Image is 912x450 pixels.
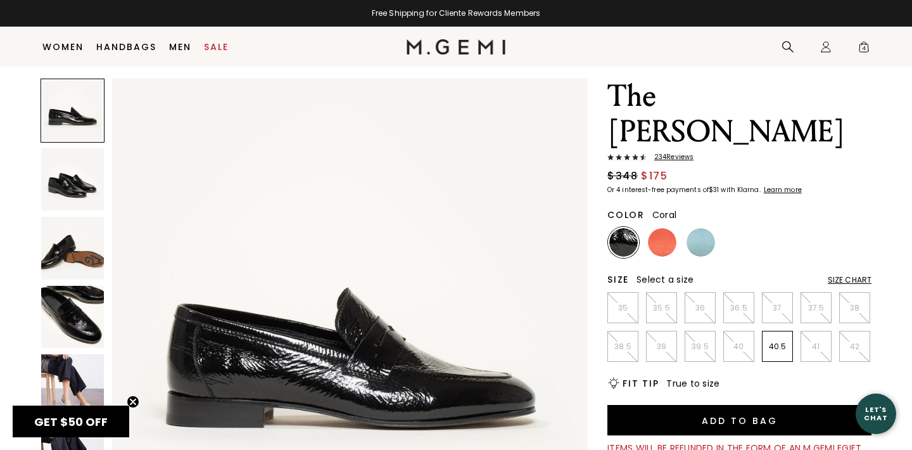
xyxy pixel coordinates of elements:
p: 35 [608,303,638,313]
p: 41 [801,342,831,352]
a: 234Reviews [607,153,871,164]
span: GET $50 OFF [34,414,108,430]
img: M.Gemi [407,39,506,55]
p: 42 [840,342,870,352]
klarna-placement-style-cta: Learn more [764,185,802,195]
p: 39 [647,342,676,352]
h2: Color [607,210,645,220]
img: The Sacca Donna [41,354,104,417]
a: Handbags [96,42,156,52]
a: Sale [204,42,229,52]
span: True to size [666,377,719,390]
div: Let's Chat [856,406,896,421]
div: Size Chart [828,275,871,285]
p: 40 [724,342,754,352]
p: 36 [685,303,715,313]
div: GET $50 OFFClose teaser [13,406,129,437]
p: 39.5 [685,342,715,352]
span: $175 [641,169,668,184]
span: Select a size [636,273,693,286]
button: Close teaser [127,395,139,408]
h2: Size [607,274,629,285]
img: Black [609,228,638,257]
h2: Fit Tip [623,378,659,389]
span: $348 [607,169,638,184]
span: 234 Review s [647,153,693,161]
a: Learn more [763,186,802,194]
img: Capri Blue [687,228,715,257]
klarna-placement-style-body: Or 4 interest-free payments of [607,185,709,195]
p: 35.5 [647,303,676,313]
img: Coral [648,228,676,257]
img: The Sacca Donna [41,217,104,280]
a: Men [169,42,191,52]
p: 36.5 [724,303,754,313]
p: 40.5 [763,342,792,352]
a: Women [42,42,84,52]
img: The Sacca Donna [41,286,104,349]
p: 37.5 [801,303,831,313]
klarna-placement-style-body: with Klarna [721,185,762,195]
p: 38 [840,303,870,313]
h1: The [PERSON_NAME] [607,79,871,150]
img: The Sacca Donna [41,148,104,211]
span: Coral [652,209,676,221]
span: 4 [858,43,870,56]
button: Add to Bag [607,405,871,435]
p: 37 [763,303,792,313]
p: 38.5 [608,342,638,352]
klarna-placement-style-amount: $31 [709,185,719,195]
